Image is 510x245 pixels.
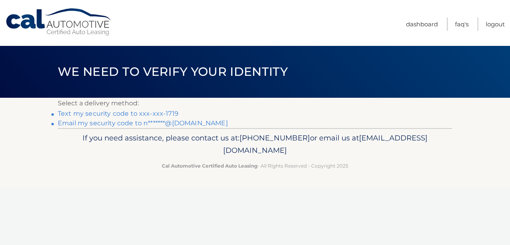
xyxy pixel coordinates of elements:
p: - All Rights Reserved - Copyright 2025 [63,162,447,170]
p: If you need assistance, please contact us at: or email us at [63,132,447,157]
a: Cal Automotive [5,8,113,36]
strong: Cal Automotive Certified Auto Leasing [162,163,257,169]
a: Dashboard [406,18,438,31]
span: [PHONE_NUMBER] [239,133,310,142]
a: Email my security code to n*******@[DOMAIN_NAME] [58,119,228,127]
a: Text my security code to xxx-xxx-1719 [58,110,178,117]
p: Select a delivery method: [58,98,452,109]
span: We need to verify your identity [58,64,288,79]
a: FAQ's [455,18,469,31]
a: Logout [486,18,505,31]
